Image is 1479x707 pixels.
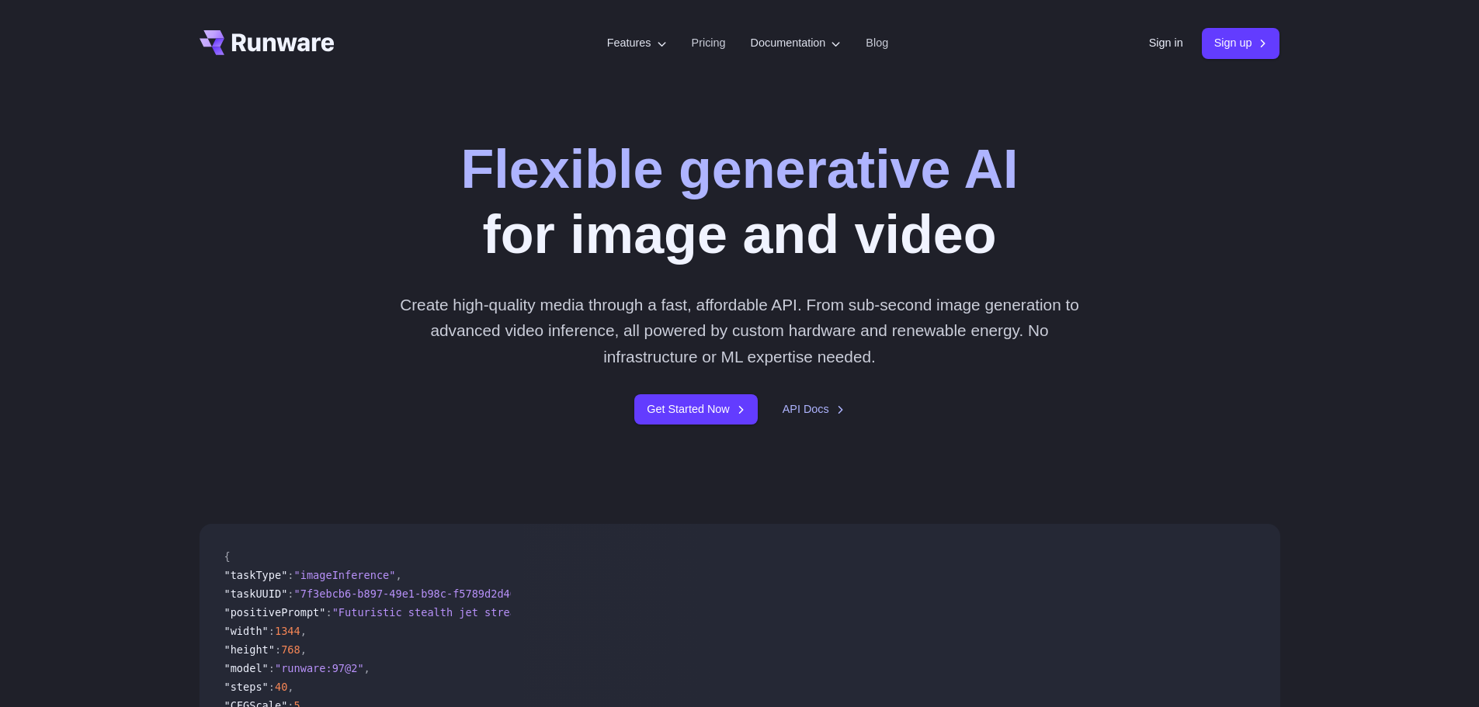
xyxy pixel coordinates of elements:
[460,139,1018,199] strong: Flexible generative AI
[1202,28,1280,58] a: Sign up
[287,587,293,600] span: :
[1149,34,1183,52] a: Sign in
[294,569,396,581] span: "imageInference"
[325,606,332,619] span: :
[394,292,1085,369] p: Create high-quality media through a fast, affordable API. From sub-second image generation to adv...
[634,394,757,425] a: Get Started Now
[294,587,536,600] span: "7f3ebcb6-b897-49e1-b98c-f5789d2d40d7"
[783,400,845,418] a: API Docs
[287,569,293,581] span: :
[275,662,364,674] span: "runware:97@2"
[866,34,888,52] a: Blog
[281,643,300,656] span: 768
[460,137,1018,267] h1: for image and video
[607,34,667,52] label: Features
[364,662,370,674] span: ,
[692,34,726,52] a: Pricing
[224,625,269,637] span: "width"
[224,587,288,600] span: "taskUUID"
[224,643,275,656] span: "height"
[275,625,300,637] span: 1344
[200,30,335,55] a: Go to /
[224,681,269,693] span: "steps"
[751,34,842,52] label: Documentation
[269,681,275,693] span: :
[269,662,275,674] span: :
[275,681,287,693] span: 40
[300,625,307,637] span: ,
[395,569,401,581] span: ,
[224,606,326,619] span: "positivePrompt"
[275,643,281,656] span: :
[300,643,307,656] span: ,
[287,681,293,693] span: ,
[224,662,269,674] span: "model"
[332,606,911,619] span: "Futuristic stealth jet streaking through a neon-lit cityscape with glowing purple exhaust"
[269,625,275,637] span: :
[224,550,231,563] span: {
[224,569,288,581] span: "taskType"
